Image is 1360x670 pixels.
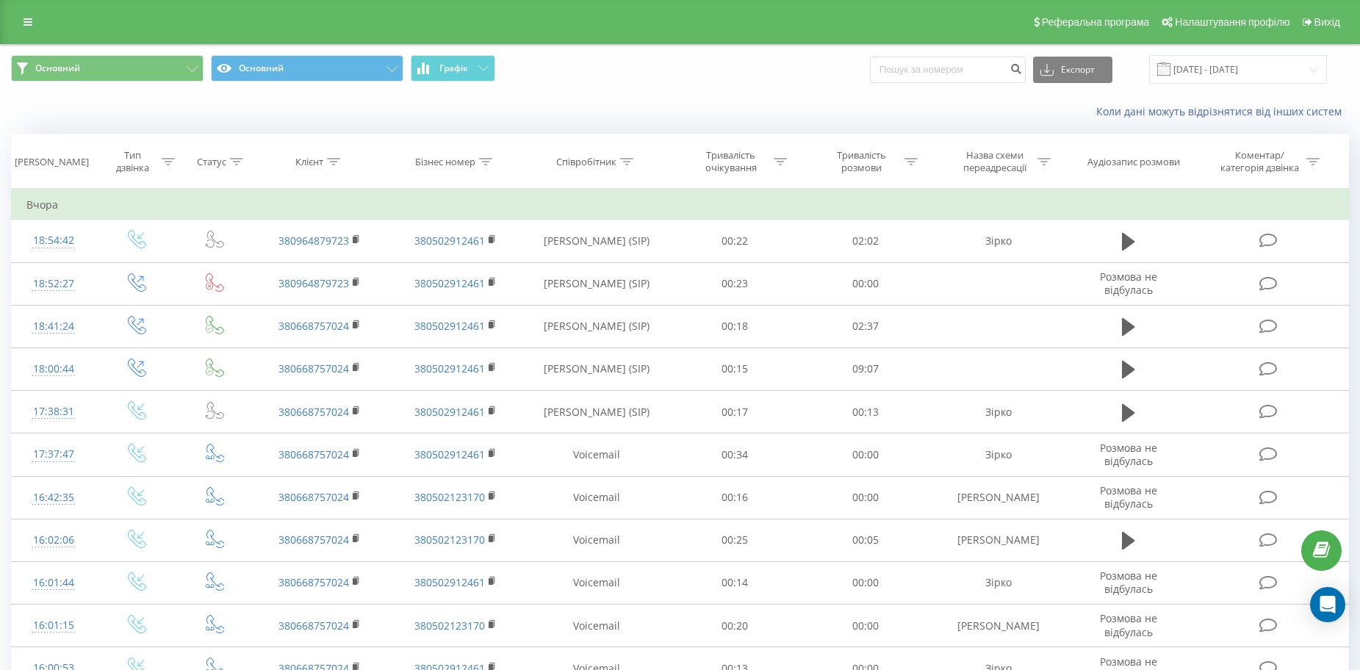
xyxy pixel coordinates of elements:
[414,490,485,504] a: 380502123170
[800,220,931,262] td: 02:02
[523,347,669,390] td: [PERSON_NAME] (SIP)
[278,276,349,290] a: 380964879723
[278,533,349,547] a: 380668757024
[1100,483,1157,511] span: Розмова не відбулась
[955,149,1034,174] div: Назва схеми переадресації
[35,62,80,74] span: Основний
[669,391,800,433] td: 00:17
[1100,441,1157,468] span: Розмова не відбулась
[26,526,80,555] div: 16:02:06
[414,447,485,461] a: 380502912461
[1175,16,1289,28] span: Налаштування профілю
[26,440,80,469] div: 17:37:47
[414,405,485,419] a: 380502912461
[523,220,669,262] td: [PERSON_NAME] (SIP)
[197,156,226,168] div: Статус
[278,619,349,633] a: 380668757024
[930,605,1066,647] td: [PERSON_NAME]
[930,476,1066,519] td: [PERSON_NAME]
[523,391,669,433] td: [PERSON_NAME] (SIP)
[930,391,1066,433] td: Зірко
[1042,16,1150,28] span: Реферальна програма
[800,262,931,305] td: 00:00
[439,63,468,73] span: Графік
[26,226,80,255] div: 18:54:42
[211,55,403,82] button: Основний
[1100,611,1157,638] span: Розмова не відбулась
[800,305,931,347] td: 02:37
[26,355,80,383] div: 18:00:44
[414,361,485,375] a: 380502912461
[278,447,349,461] a: 380668757024
[691,149,770,174] div: Тривалість очікування
[800,391,931,433] td: 00:13
[414,319,485,333] a: 380502912461
[26,270,80,298] div: 18:52:27
[1100,569,1157,596] span: Розмова не відбулась
[523,476,669,519] td: Voicemail
[1087,156,1180,168] div: Аудіозапис розмови
[415,156,475,168] div: Бізнес номер
[1314,16,1340,28] span: Вихід
[295,156,323,168] div: Клієнт
[278,575,349,589] a: 380668757024
[278,490,349,504] a: 380668757024
[411,55,495,82] button: Графік
[669,519,800,561] td: 00:25
[278,234,349,248] a: 380964879723
[15,156,89,168] div: [PERSON_NAME]
[414,575,485,589] a: 380502912461
[414,276,485,290] a: 380502912461
[930,561,1066,604] td: Зірко
[11,55,204,82] button: Основний
[800,519,931,561] td: 00:05
[26,483,80,512] div: 16:42:35
[669,605,800,647] td: 00:20
[870,57,1026,83] input: Пошук за номером
[669,476,800,519] td: 00:16
[26,611,80,640] div: 16:01:15
[414,533,485,547] a: 380502123170
[556,156,616,168] div: Співробітник
[26,397,80,426] div: 17:38:31
[278,405,349,419] a: 380668757024
[26,569,80,597] div: 16:01:44
[669,305,800,347] td: 00:18
[800,433,931,476] td: 00:00
[822,149,901,174] div: Тривалість розмови
[523,305,669,347] td: [PERSON_NAME] (SIP)
[669,433,800,476] td: 00:34
[930,220,1066,262] td: Зірко
[669,347,800,390] td: 00:15
[930,519,1066,561] td: [PERSON_NAME]
[523,561,669,604] td: Voicemail
[1217,149,1303,174] div: Коментар/категорія дзвінка
[800,605,931,647] td: 00:00
[414,234,485,248] a: 380502912461
[108,149,158,174] div: Тип дзвінка
[800,347,931,390] td: 09:07
[930,433,1066,476] td: Зірко
[669,220,800,262] td: 00:22
[26,312,80,341] div: 18:41:24
[800,476,931,519] td: 00:00
[1096,104,1349,118] a: Коли дані можуть відрізнятися вiд інших систем
[12,190,1349,220] td: Вчора
[414,619,485,633] a: 380502123170
[669,561,800,604] td: 00:14
[278,361,349,375] a: 380668757024
[800,561,931,604] td: 00:00
[523,605,669,647] td: Voicemail
[523,262,669,305] td: [PERSON_NAME] (SIP)
[523,519,669,561] td: Voicemail
[669,262,800,305] td: 00:23
[523,433,669,476] td: Voicemail
[1033,57,1112,83] button: Експорт
[278,319,349,333] a: 380668757024
[1100,270,1157,297] span: Розмова не відбулась
[1310,587,1345,622] div: Open Intercom Messenger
